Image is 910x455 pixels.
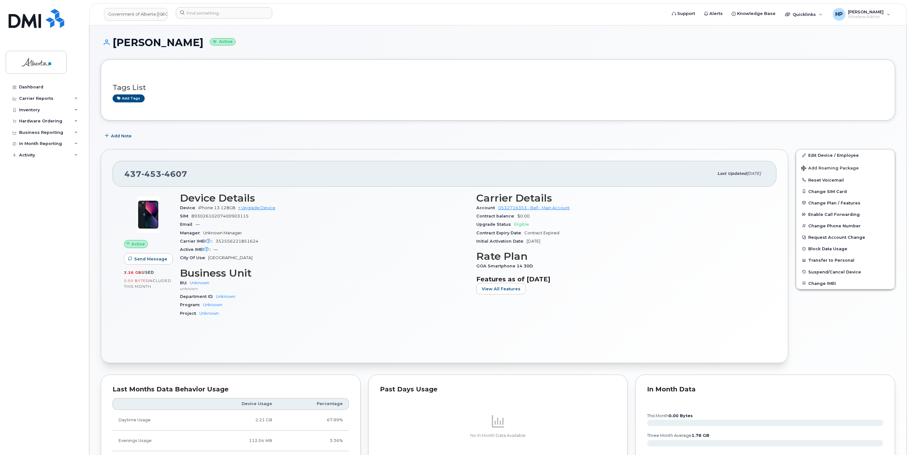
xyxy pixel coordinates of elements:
[717,171,747,176] span: Last updated
[180,231,203,235] span: Manager
[141,270,154,275] span: used
[796,209,895,220] button: Enable Call Forwarding
[131,241,145,247] span: Active
[191,214,249,218] span: 89302610207400903115
[208,255,252,260] span: [GEOGRAPHIC_DATA]
[801,166,859,172] span: Add Roaming Package
[214,247,218,252] span: —
[476,251,765,262] h3: Rate Plan
[198,205,236,210] span: iPhone 13 128GB
[124,169,187,179] span: 437
[808,200,860,205] span: Change Plan / Features
[101,130,137,141] button: Add Note
[113,410,199,431] td: Daytime Usage
[647,433,709,438] text: three month average
[476,222,514,227] span: Upgrade Status
[113,431,199,451] td: Evenings Usage
[796,243,895,254] button: Block Data Usage
[647,386,883,393] div: In Month Data
[111,133,132,139] span: Add Note
[180,311,199,316] span: Project
[647,413,693,418] text: this month
[808,269,861,274] span: Suspend/Cancel Device
[278,431,349,451] td: 3.36%
[162,169,187,179] span: 4607
[180,302,203,307] span: Program
[808,212,860,217] span: Enable Call Forwarding
[180,280,190,285] span: BU
[476,214,517,218] span: Contract balance
[124,278,171,289] span: included this month
[476,239,527,244] span: Initial Activation Date
[514,222,529,227] span: Eligible
[669,413,693,418] tspan: 0.00 Bytes
[517,214,530,218] span: $0.00
[180,239,216,244] span: Carrier IMEI
[113,386,349,393] div: Last Months Data Behavior Usage
[482,286,520,292] span: View All Features
[380,386,616,393] div: Past Days Usage
[476,264,536,268] span: GOA Smartphone 14 30D
[747,171,761,176] span: [DATE]
[796,186,895,197] button: Change SIM Card
[796,174,895,186] button: Reset Voicemail
[796,161,895,174] button: Add Roaming Package
[796,278,895,289] button: Change IMEI
[238,205,275,210] a: + Upgrade Device
[476,231,524,235] span: Contract Expiry Date
[101,37,895,48] h1: [PERSON_NAME]
[129,196,167,234] img: image20231002-3703462-1ig824h.jpeg
[134,256,167,262] span: Send Message
[180,294,216,299] span: Department ID
[278,410,349,431] td: 67.89%
[203,231,242,235] span: Unknown Manager
[124,253,173,265] button: Send Message
[796,220,895,231] button: Change Phone Number
[180,192,469,204] h3: Device Details
[796,197,895,209] button: Change Plan / Features
[180,247,214,252] span: Active IMEI
[476,283,526,294] button: View All Features
[216,239,259,244] span: 352556221851624
[527,239,540,244] span: [DATE]
[196,222,200,227] span: —
[203,302,222,307] a: Unknown
[180,214,191,218] span: SIM
[199,398,278,410] th: Device Usage
[476,205,498,210] span: Account
[113,431,349,451] tr: Weekdays from 6:00pm to 8:00am
[113,84,883,92] h3: Tags List
[796,231,895,243] button: Request Account Change
[199,431,278,451] td: 112.04 MB
[278,398,349,410] th: Percentage
[199,410,278,431] td: 2.21 GB
[124,270,141,275] span: 3.26 GB
[113,94,145,102] a: Add tags
[180,267,469,279] h3: Business Unit
[692,433,709,438] tspan: 1.78 GB
[476,275,765,283] h3: Features as of [DATE]
[180,286,469,291] p: unknown
[190,280,209,285] a: Unknown
[380,433,616,438] p: No In Month Data Available
[124,279,148,283] span: 0.00 Bytes
[476,192,765,204] h3: Carrier Details
[524,231,559,235] span: Contract Expired
[796,254,895,266] button: Transfer to Personal
[199,311,219,316] a: Unknown
[216,294,235,299] a: Unknown
[796,266,895,278] button: Suspend/Cancel Device
[796,149,895,161] a: Edit Device / Employee
[180,222,196,227] span: Email
[498,205,570,210] a: 0532716353 - Bell - Main Account
[210,38,236,45] small: Active
[180,255,208,260] span: City Of Use
[180,205,198,210] span: Device
[141,169,162,179] span: 453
